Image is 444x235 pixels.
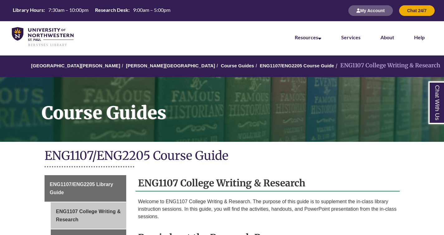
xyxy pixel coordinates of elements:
[414,34,425,40] a: Help
[399,8,435,13] a: Chat 24/7
[35,77,444,134] h1: Course Guides
[45,148,400,165] h1: ENG1107/ENG2205 Course Guide
[341,34,360,40] a: Services
[93,7,131,13] th: Research Desk:
[48,7,88,13] span: 7:30am – 10:00pm
[380,34,394,40] a: About
[51,202,127,229] a: ENG1107 College Writing & Research
[260,63,334,68] a: ENG1107/ENG2205 Course Guide
[10,7,46,13] th: Library Hours:
[138,198,397,220] p: Welcome to ENG1107 College Writing & Research. The purpose of this guide is to supplement the in-...
[12,27,74,47] img: UNWSP Library Logo
[399,5,435,16] button: Chat 24/7
[45,175,127,202] a: ENG1107/ENG2205 Library Guide
[295,34,321,40] a: Resources
[133,7,170,13] span: 9:00am – 5:00pm
[348,5,393,16] button: My Account
[10,7,173,14] table: Hours Today
[10,7,173,15] a: Hours Today
[221,63,254,68] a: Course Guides
[50,182,113,195] span: ENG1107/ENG2205 Library Guide
[334,61,440,70] li: ENG1107 College Writing & Research
[136,175,400,192] h2: ENG1107 College Writing & Research
[348,8,393,13] a: My Account
[31,63,120,68] a: [GEOGRAPHIC_DATA][PERSON_NAME]
[126,63,215,68] a: [PERSON_NAME][GEOGRAPHIC_DATA]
